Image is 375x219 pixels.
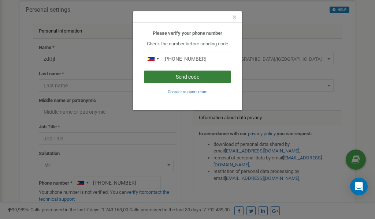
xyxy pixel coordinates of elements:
[233,14,237,21] button: Close
[144,53,231,65] input: 0905 123 4567
[144,71,231,83] button: Send code
[168,89,208,94] a: Contact support team
[144,53,161,65] div: Telephone country code
[233,13,237,22] span: ×
[168,90,208,94] small: Contact support team
[144,41,231,48] p: Check the number before sending code
[350,178,368,195] div: Open Intercom Messenger
[153,30,222,36] b: Please verify your phone number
